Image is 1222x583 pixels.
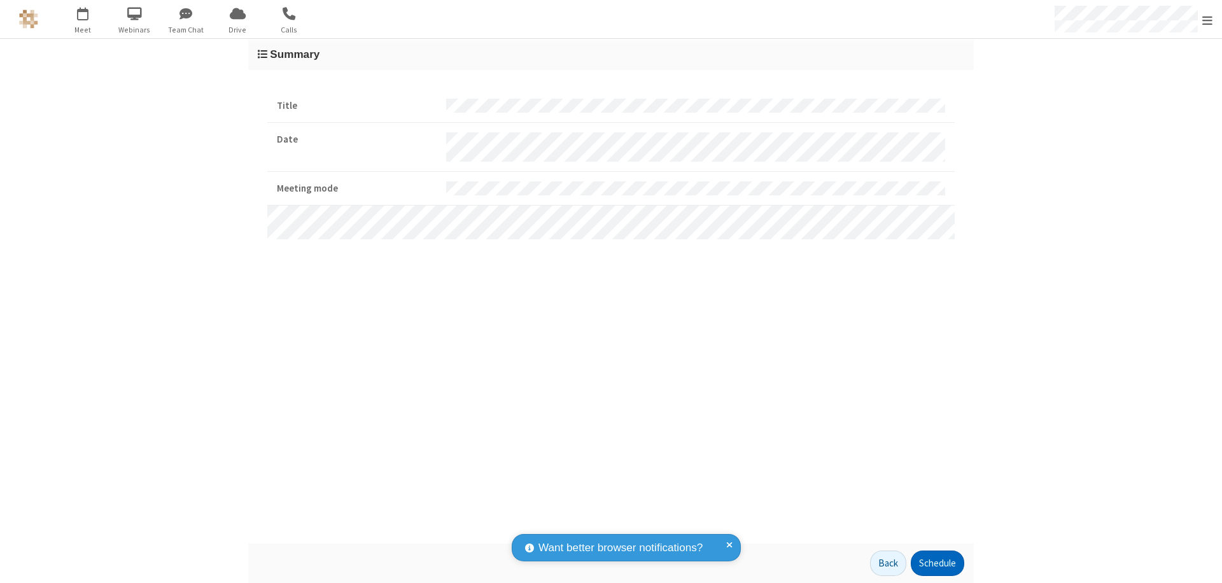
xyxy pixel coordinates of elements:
strong: Meeting mode [277,181,437,196]
span: Calls [265,24,313,36]
span: Meet [59,24,107,36]
span: Webinars [111,24,158,36]
button: Schedule [911,551,964,576]
span: Drive [214,24,262,36]
span: Team Chat [162,24,210,36]
strong: Title [277,99,437,113]
button: Back [870,551,906,576]
span: Summary [270,48,320,60]
strong: Date [277,132,437,147]
img: QA Selenium DO NOT DELETE OR CHANGE [19,10,38,29]
span: Want better browser notifications? [538,540,703,556]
